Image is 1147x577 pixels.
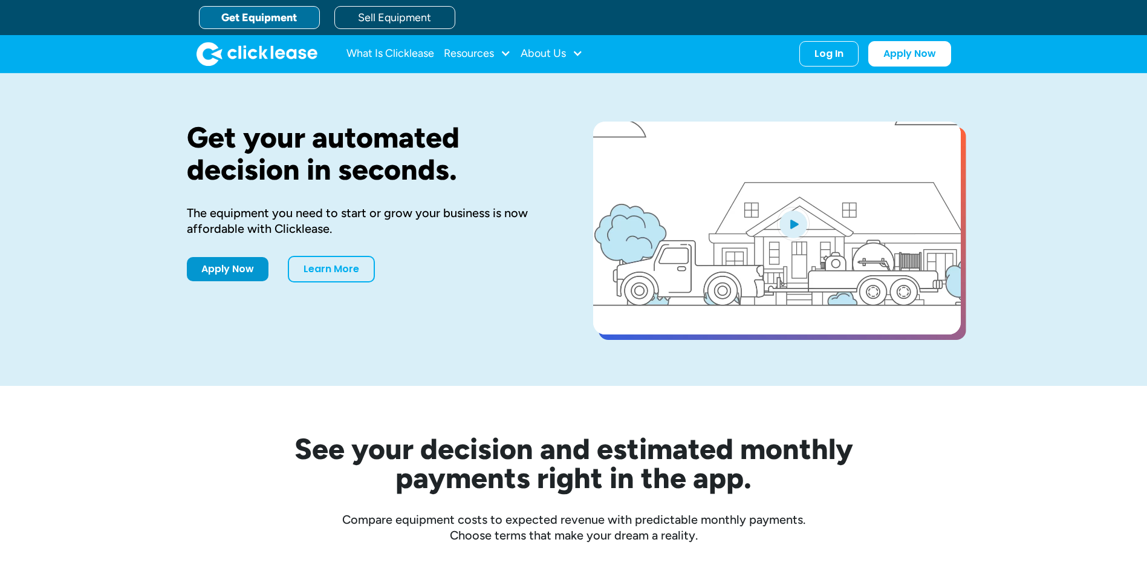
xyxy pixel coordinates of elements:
[814,48,843,60] div: Log In
[444,42,511,66] div: Resources
[521,42,583,66] div: About Us
[346,42,434,66] a: What Is Clicklease
[288,256,375,282] a: Learn More
[187,257,268,281] a: Apply Now
[187,512,961,543] div: Compare equipment costs to expected revenue with predictable monthly payments. Choose terms that ...
[197,42,317,66] img: Clicklease logo
[777,207,810,241] img: Blue play button logo on a light blue circular background
[187,122,554,186] h1: Get your automated decision in seconds.
[593,122,961,334] a: open lightbox
[197,42,317,66] a: home
[235,434,912,492] h2: See your decision and estimated monthly payments right in the app.
[187,205,554,236] div: The equipment you need to start or grow your business is now affordable with Clicklease.
[199,6,320,29] a: Get Equipment
[868,41,951,67] a: Apply Now
[334,6,455,29] a: Sell Equipment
